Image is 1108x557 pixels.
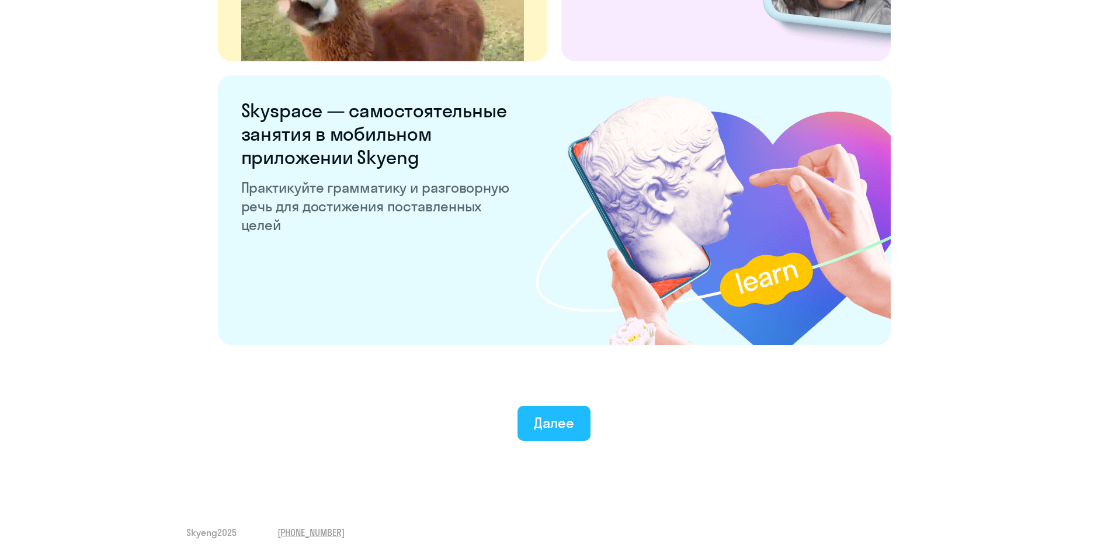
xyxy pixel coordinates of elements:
h6: Skyspace — самостоятельные занятия в мобильном приложении Skyeng [241,99,513,169]
span: Skyeng 2025 [186,526,237,539]
p: Практикуйте грамматику и разговорную речь для достижения поставленных целей [241,178,513,234]
button: Далее [517,406,591,441]
div: Далее [534,413,574,432]
img: skyspace [536,76,891,345]
a: [PHONE_NUMBER] [277,526,345,539]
